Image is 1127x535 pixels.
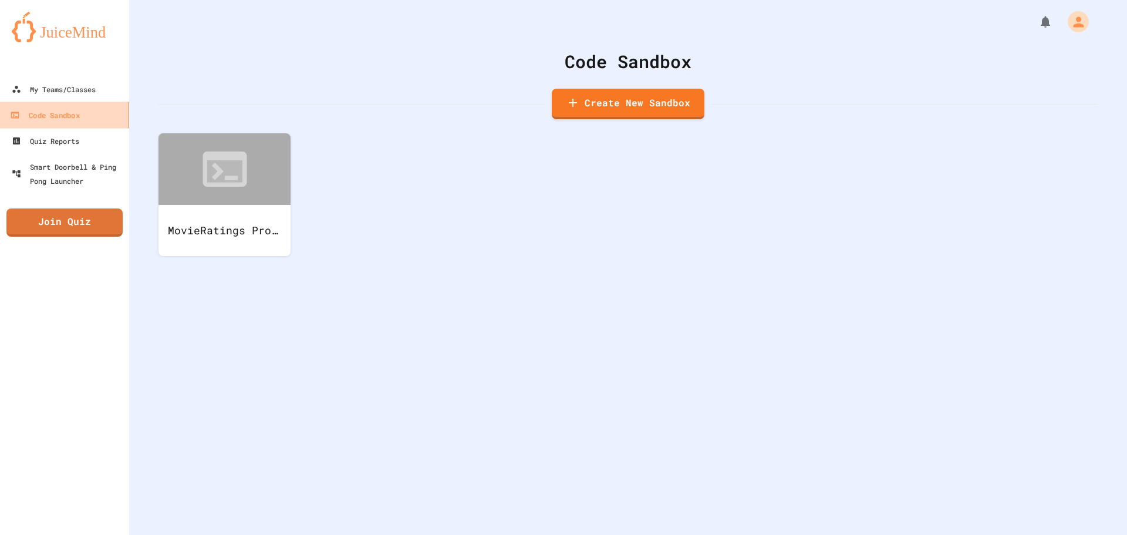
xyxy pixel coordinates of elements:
div: My Teams/Classes [12,82,96,96]
div: Code Sandbox [10,108,79,123]
img: logo-orange.svg [12,12,117,42]
div: My Notifications [1017,12,1055,32]
a: MovieRatings Program [158,133,291,256]
a: Create New Sandbox [552,89,704,119]
div: Quiz Reports [12,134,79,148]
a: Join Quiz [6,208,123,237]
div: My Account [1055,8,1092,35]
div: MovieRatings Program [158,205,291,256]
div: Smart Doorbell & Ping Pong Launcher [12,160,124,188]
div: Code Sandbox [158,48,1098,75]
